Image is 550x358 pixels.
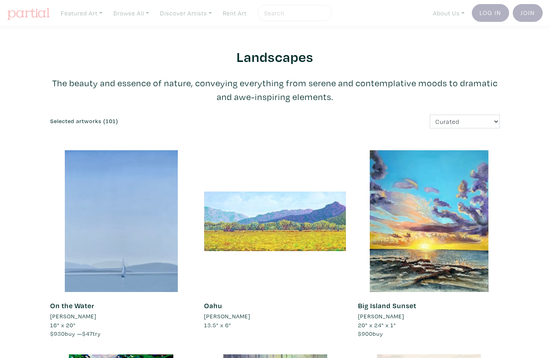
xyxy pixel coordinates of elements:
h2: Landscapes [50,48,500,65]
span: buy — try [50,330,101,337]
span: buy [358,330,383,337]
span: 13.5" x 6" [204,321,231,329]
li: [PERSON_NAME] [204,312,250,321]
a: Log In [472,4,509,22]
a: Featured Art [57,5,106,21]
h6: Selected artworks (101) [50,118,269,125]
span: $900 [358,330,373,337]
a: Oahu [204,301,222,310]
input: Search [263,8,324,18]
li: [PERSON_NAME] [50,312,96,321]
span: $47 [82,330,93,337]
a: [PERSON_NAME] [358,312,500,321]
a: Rent Art [219,5,250,21]
span: 20" x 24" x 1" [358,321,396,329]
a: Big Island Sunset [358,301,416,310]
p: The beauty and essence of nature, conveying everything from serene and contemplative moods to dra... [50,76,500,104]
a: Join [513,4,543,22]
a: [PERSON_NAME] [50,312,192,321]
span: $930 [50,330,65,337]
a: Browse All [110,5,153,21]
span: 16" x 20" [50,321,76,329]
a: On the Water [50,301,94,310]
li: [PERSON_NAME] [358,312,404,321]
a: About Us [429,5,468,21]
a: Discover Artists [156,5,215,21]
a: [PERSON_NAME] [204,312,346,321]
